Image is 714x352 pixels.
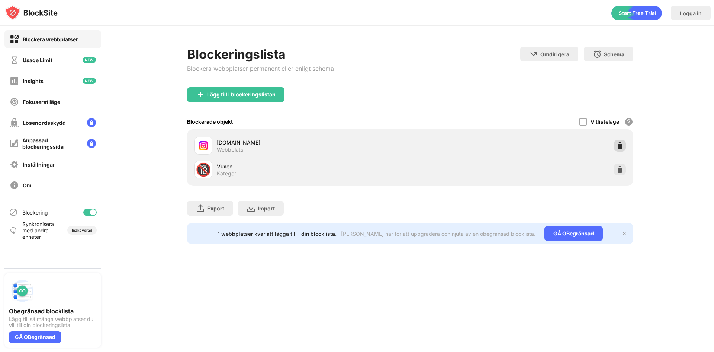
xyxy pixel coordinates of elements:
div: Webbplats [217,146,243,153]
div: Insights [23,78,44,84]
div: Lösenordsskydd [23,120,66,126]
img: settings-off.svg [10,160,19,169]
div: Export [207,205,224,212]
div: Blockera webbplatser permanent eller enligt schema [187,65,334,72]
div: 🔞 [196,162,211,177]
img: block-on.svg [10,35,19,44]
div: Inställningar [23,161,55,168]
div: Vuxen [217,162,410,170]
img: lock-menu.svg [87,139,96,148]
div: Import [258,205,275,212]
img: customize-block-page-off.svg [10,139,19,148]
div: Logga in [680,10,702,16]
div: Vitlisteläge [591,118,619,125]
img: x-button.svg [621,231,627,237]
img: new-icon.svg [83,57,96,63]
div: Synkronisera med andra enheter [22,221,61,240]
div: animation [611,6,662,20]
div: Fokuserat läge [23,99,60,105]
img: about-off.svg [10,181,19,190]
div: Anpassad blockeringssida [22,137,81,150]
div: Schema [604,51,624,57]
div: [DOMAIN_NAME] [217,139,410,146]
div: Lägg till så många webbplatser du vill till din blockeringslista [9,316,97,328]
img: logo-blocksite.svg [5,5,58,20]
div: GÅ OBegränsad [9,331,61,343]
div: Om [23,182,32,188]
div: Blockerade objekt [187,118,233,125]
img: sync-icon.svg [9,226,18,235]
img: new-icon.svg [83,78,96,84]
div: Usage Limit [23,57,52,63]
div: Blockeringslista [187,47,334,62]
div: Inaktiverad [72,228,92,232]
div: Kategori [217,170,237,177]
div: 1 webbplatser kvar att lägga till i din blocklista. [218,231,337,237]
img: favicons [199,141,208,150]
img: blocking-icon.svg [9,208,18,217]
img: focus-off.svg [10,97,19,107]
div: [PERSON_NAME] här för att uppgradera och njuta av en obegränsad blocklista. [341,231,535,237]
div: Blockering [22,209,48,216]
div: Omdirigera [540,51,569,57]
img: password-protection-off.svg [10,118,19,127]
img: push-block-list.svg [9,278,36,304]
img: insights-off.svg [10,76,19,86]
div: Lägg till i blockeringslistan [207,92,276,98]
img: time-usage-off.svg [10,56,19,65]
img: lock-menu.svg [87,118,96,127]
div: Obegränsad blocklista [9,307,97,315]
div: Blockera webbplatser [23,36,78,42]
div: GÅ OBegränsad [544,226,603,241]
